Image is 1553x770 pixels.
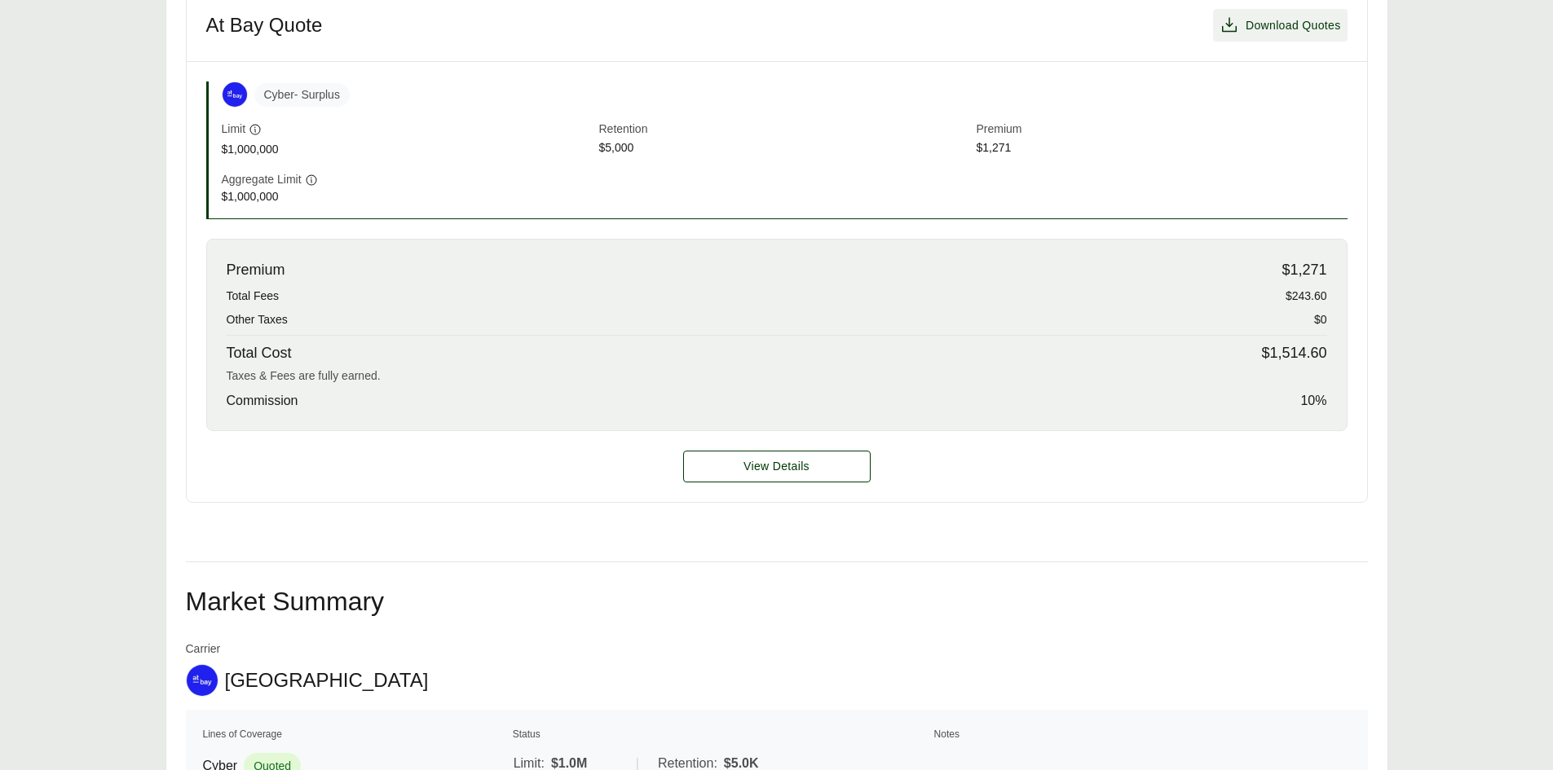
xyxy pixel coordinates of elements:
[206,13,323,37] h3: At Bay Quote
[933,726,1352,742] th: Notes
[683,451,871,482] a: At Bay Quote details
[1314,311,1327,328] span: $0
[227,259,285,281] span: Premium
[1261,342,1326,364] span: $1,514.60
[254,83,350,107] span: Cyber - Surplus
[1213,9,1348,42] button: Download Quotes
[222,121,246,138] span: Limit
[222,188,593,205] span: $1,000,000
[636,756,639,770] span: |
[512,726,930,742] th: Status
[227,367,1327,385] div: Taxes & Fees are fully earned.
[227,342,292,364] span: Total Cost
[1286,288,1327,305] span: $243.60
[1246,17,1341,34] span: Download Quotes
[227,311,288,328] span: Other Taxes
[743,458,810,475] span: View Details
[1300,391,1326,411] span: 10 %
[977,121,1348,139] span: Premium
[187,665,218,696] img: At-Bay
[186,640,429,658] span: Carrier
[223,82,247,107] img: At-Bay
[977,139,1348,158] span: $1,271
[202,726,509,742] th: Lines of Coverage
[227,391,298,411] span: Commission
[599,139,970,158] span: $5,000
[599,121,970,139] span: Retention
[225,668,429,693] span: [GEOGRAPHIC_DATA]
[222,171,302,188] span: Aggregate Limit
[222,141,593,158] span: $1,000,000
[186,588,1368,614] h2: Market Summary
[1282,259,1326,281] span: $1,271
[227,288,280,305] span: Total Fees
[683,451,871,482] button: View Details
